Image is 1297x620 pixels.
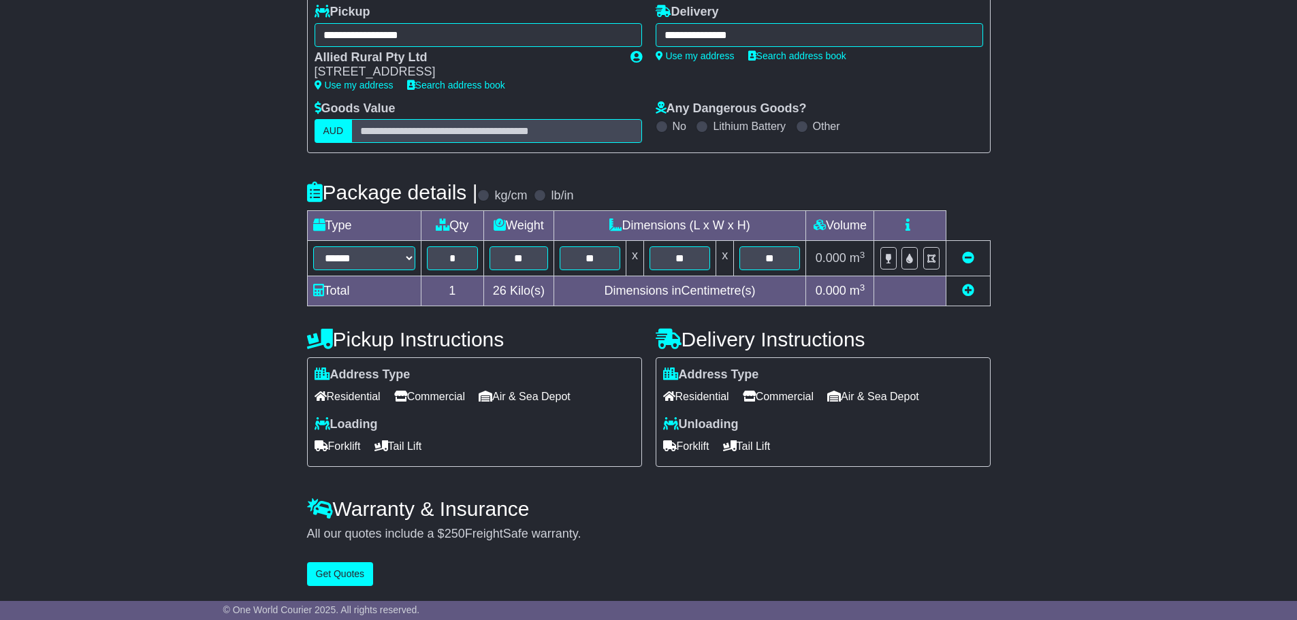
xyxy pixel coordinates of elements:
div: [STREET_ADDRESS] [315,65,617,80]
td: 1 [421,276,484,306]
h4: Warranty & Insurance [307,497,991,520]
h4: Pickup Instructions [307,328,642,350]
td: x [626,241,643,276]
span: m [850,251,865,265]
h4: Delivery Instructions [656,328,991,350]
span: 250 [445,527,465,540]
a: Add new item [962,284,974,297]
label: Any Dangerous Goods? [656,101,807,116]
span: © One World Courier 2025. All rights reserved. [223,604,420,615]
td: Qty [421,211,484,241]
button: Get Quotes [307,562,374,586]
span: Forklift [315,436,361,457]
h4: Package details | [307,181,478,203]
a: Use my address [656,50,735,61]
div: Allied Rural Pty Ltd [315,50,617,65]
label: AUD [315,119,353,143]
label: Delivery [656,5,719,20]
span: Air & Sea Depot [479,386,571,407]
label: Lithium Battery [713,120,786,133]
td: x [716,241,734,276]
span: 0.000 [816,251,846,265]
label: Address Type [663,368,759,382]
label: kg/cm [494,189,527,203]
div: All our quotes include a $ FreightSafe warranty. [307,527,991,542]
td: Total [307,276,421,306]
label: Unloading [663,417,739,432]
span: m [850,284,865,297]
span: Commercial [394,386,465,407]
label: lb/in [551,189,573,203]
a: Use my address [315,80,394,91]
sup: 3 [860,250,865,260]
span: Tail Lift [723,436,771,457]
label: No [673,120,686,133]
label: Goods Value [315,101,396,116]
span: Residential [663,386,729,407]
span: Forklift [663,436,709,457]
td: Kilo(s) [484,276,554,306]
td: Type [307,211,421,241]
td: Dimensions (L x W x H) [554,211,806,241]
a: Search address book [407,80,505,91]
span: Tail Lift [374,436,422,457]
td: Dimensions in Centimetre(s) [554,276,806,306]
a: Search address book [748,50,846,61]
label: Pickup [315,5,370,20]
label: Address Type [315,368,411,382]
sup: 3 [860,282,865,293]
span: Commercial [743,386,814,407]
span: Air & Sea Depot [827,386,919,407]
label: Loading [315,417,378,432]
label: Other [813,120,840,133]
span: 26 [493,284,507,297]
span: Residential [315,386,381,407]
a: Remove this item [962,251,974,265]
td: Volume [806,211,874,241]
span: 0.000 [816,284,846,297]
td: Weight [484,211,554,241]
